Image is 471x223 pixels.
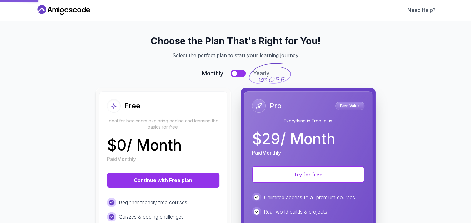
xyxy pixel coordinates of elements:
p: Unlimited access to all premium courses [264,194,355,201]
p: Everything in Free, plus [252,118,364,124]
h2: Free [124,101,140,111]
h2: Choose the Plan That's Right for You! [43,35,428,47]
p: Best Value [336,103,363,109]
p: Paid Monthly [252,149,281,156]
button: Try for free [252,166,364,183]
h2: Pro [269,101,282,111]
button: Continue with Free plan [107,173,219,188]
span: Monthly [202,69,223,78]
p: Paid Monthly [107,155,136,163]
p: $ 0 / Month [107,138,182,153]
p: Ideal for beginners exploring coding and learning the basics for free. [107,118,219,130]
p: $ 29 / Month [252,131,335,146]
p: Beginner friendly free courses [119,199,187,206]
p: Select the perfect plan to start your learning journey [43,52,428,59]
a: Need Help? [408,6,436,14]
p: Quizzes & coding challenges [119,213,184,221]
p: Real-world builds & projects [264,208,327,216]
